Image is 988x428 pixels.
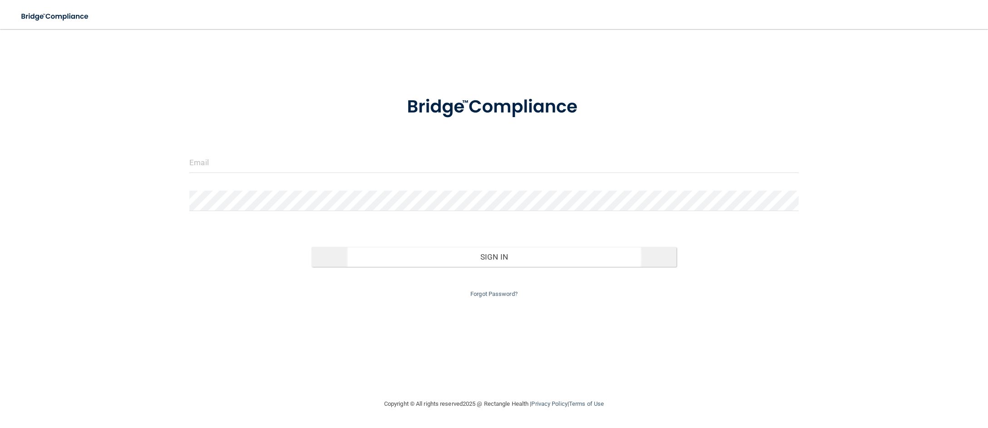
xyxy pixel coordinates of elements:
a: Privacy Policy [531,400,567,407]
input: Email [189,153,798,173]
iframe: Drift Widget Chat Controller [831,364,977,400]
a: Terms of Use [569,400,604,407]
button: Sign In [311,247,677,267]
img: bridge_compliance_login_screen.278c3ca4.svg [14,7,97,26]
img: bridge_compliance_login_screen.278c3ca4.svg [388,84,600,131]
a: Forgot Password? [470,290,518,297]
div: Copyright © All rights reserved 2025 @ Rectangle Health | | [328,389,660,418]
